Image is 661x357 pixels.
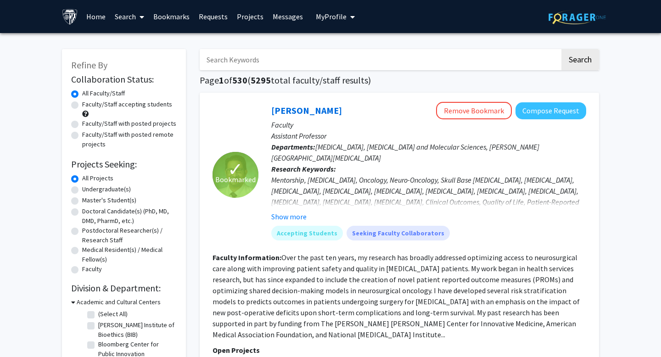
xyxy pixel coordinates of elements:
[213,253,281,262] b: Faculty Information:
[71,159,177,170] h2: Projects Seeking:
[515,102,586,119] button: Compose Request to Raj Mukherjee
[82,89,125,98] label: All Faculty/Staff
[271,130,586,141] p: Assistant Professor
[232,0,268,33] a: Projects
[98,309,128,319] label: (Select All)
[561,49,599,70] button: Search
[82,184,131,194] label: Undergraduate(s)
[347,226,450,240] mat-chip: Seeking Faculty Collaborators
[82,206,177,226] label: Doctoral Candidate(s) (PhD, MD, DMD, PharmD, etc.)
[271,226,343,240] mat-chip: Accepting Students
[71,283,177,294] h2: Division & Department:
[82,130,177,149] label: Faculty/Staff with posted remote projects
[436,102,512,119] button: Remove Bookmark
[271,174,586,240] div: Mentorship, [MEDICAL_DATA], Oncology, Neuro-Oncology, Skull Base [MEDICAL_DATA], [MEDICAL_DATA], ...
[194,0,232,33] a: Requests
[200,75,599,86] h1: Page of ( total faculty/staff results)
[228,165,243,174] span: ✓
[200,49,560,70] input: Search Keywords
[82,119,176,128] label: Faculty/Staff with posted projects
[271,142,315,151] b: Departments:
[82,245,177,264] label: Medical Resident(s) / Medical Fellow(s)
[149,0,194,33] a: Bookmarks
[271,164,336,173] b: Research Keywords:
[268,0,308,33] a: Messages
[271,142,539,162] span: [MEDICAL_DATA], [MEDICAL_DATA] and Molecular Sciences, [PERSON_NAME][GEOGRAPHIC_DATA][MEDICAL_DATA]
[82,100,172,109] label: Faculty/Staff accepting students
[98,320,174,340] label: [PERSON_NAME] Institute of Bioethics (BIB)
[549,10,606,24] img: ForagerOne Logo
[82,173,113,183] label: All Projects
[82,264,102,274] label: Faculty
[71,59,107,71] span: Refine By
[213,345,586,356] p: Open Projects
[215,174,256,185] span: Bookmarked
[71,74,177,85] h2: Collaboration Status:
[232,74,247,86] span: 530
[82,0,110,33] a: Home
[62,9,78,25] img: Johns Hopkins University Logo
[110,0,149,33] a: Search
[316,12,347,21] span: My Profile
[213,253,580,339] fg-read-more: Over the past ten years, my research has broadly addressed optimizing access to neurosurgical car...
[271,105,342,116] a: [PERSON_NAME]
[271,119,586,130] p: Faculty
[219,74,224,86] span: 1
[82,195,136,205] label: Master's Student(s)
[77,297,161,307] h3: Academic and Cultural Centers
[271,211,307,222] button: Show more
[82,226,177,245] label: Postdoctoral Researcher(s) / Research Staff
[7,316,39,350] iframe: Chat
[251,74,271,86] span: 5295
